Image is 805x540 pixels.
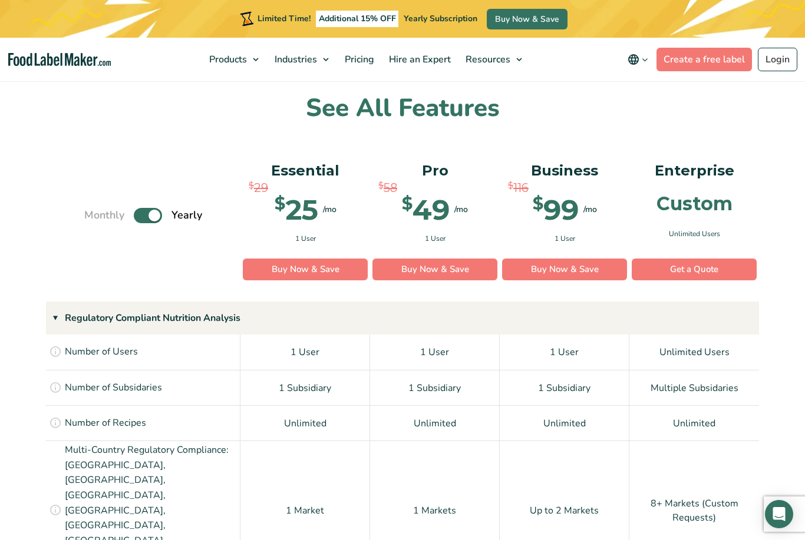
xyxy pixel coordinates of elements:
div: 49 [402,196,450,224]
p: Business [502,160,627,182]
div: Unlimited Users [629,334,759,370]
div: Unlimited [500,405,629,440]
span: 1 User [295,233,316,244]
span: 1 User [425,233,446,244]
div: 1 Subsidiary [370,370,500,405]
a: Buy Now & Save [372,259,497,281]
p: Number of Users [65,344,138,360]
p: Enterprise [632,160,757,182]
a: Buy Now & Save [243,259,368,281]
span: /mo [583,203,597,216]
a: Hire an Expert [382,38,456,81]
span: 58 [384,179,397,197]
span: Products [206,53,248,66]
span: $ [533,196,543,213]
a: Login [758,48,797,71]
span: $ [508,179,513,193]
a: Products [202,38,265,81]
span: /mo [323,203,336,216]
div: 1 Subsidiary [240,370,370,405]
span: Industries [271,53,318,66]
a: Buy Now & Save [502,259,627,281]
p: Pro [372,160,497,182]
span: Monthly [84,207,124,223]
div: 1 Subsidiary [500,370,629,405]
div: 25 [275,196,318,224]
div: Custom [656,194,733,213]
a: Industries [268,38,335,81]
div: Unlimited [629,405,759,440]
p: Number of Recipes [65,416,146,431]
span: Resources [462,53,512,66]
a: Buy Now & Save [487,9,568,29]
a: Create a free label [656,48,752,71]
div: 1 User [370,334,500,370]
div: 99 [533,196,579,224]
a: Resources [458,38,528,81]
span: 116 [513,179,529,197]
span: Hire an Expert [385,53,452,66]
span: 29 [254,179,268,197]
span: Yearly [171,207,202,223]
span: $ [402,196,413,213]
p: Essential [243,160,368,182]
a: Get a Quote [632,259,757,281]
a: Pricing [338,38,379,81]
h2: See All Features [46,92,759,125]
label: Toggle [134,208,162,223]
span: Yearly Subscription [404,13,477,24]
span: $ [378,179,384,193]
span: $ [275,196,285,213]
div: Regulatory Compliant Nutrition Analysis [46,302,759,334]
p: Number of Subsidaries [65,380,162,396]
div: 1 User [240,334,370,370]
span: Pricing [341,53,375,66]
span: Unlimited Users [669,228,720,239]
span: Limited Time! [258,13,311,24]
div: Unlimited [240,405,370,440]
div: Open Intercom Messenger [765,500,793,528]
span: Additional 15% OFF [316,11,399,27]
div: Unlimited [370,405,500,440]
div: Multiple Subsidaries [629,370,759,405]
span: 1 User [555,233,575,244]
span: $ [249,179,254,193]
div: 1 User [500,334,629,370]
span: /mo [454,203,468,216]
